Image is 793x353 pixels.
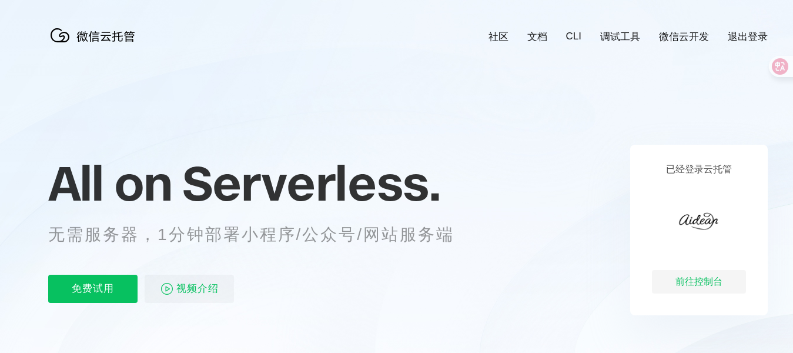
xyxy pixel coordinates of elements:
[566,31,581,42] a: CLI
[48,275,138,303] p: 免费试用
[48,223,476,247] p: 无需服务器，1分钟部署小程序/公众号/网站服务端
[666,164,732,176] p: 已经登录云托管
[48,39,142,49] a: 微信云托管
[182,154,440,212] span: Serverless.
[176,275,219,303] span: 视频介绍
[728,30,768,44] a: 退出登录
[652,270,746,294] div: 前往控制台
[488,30,508,44] a: 社区
[527,30,547,44] a: 文档
[160,282,174,296] img: video_play.svg
[659,30,709,44] a: 微信云开发
[600,30,640,44] a: 调试工具
[48,24,142,47] img: 微信云托管
[48,154,171,212] span: All on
